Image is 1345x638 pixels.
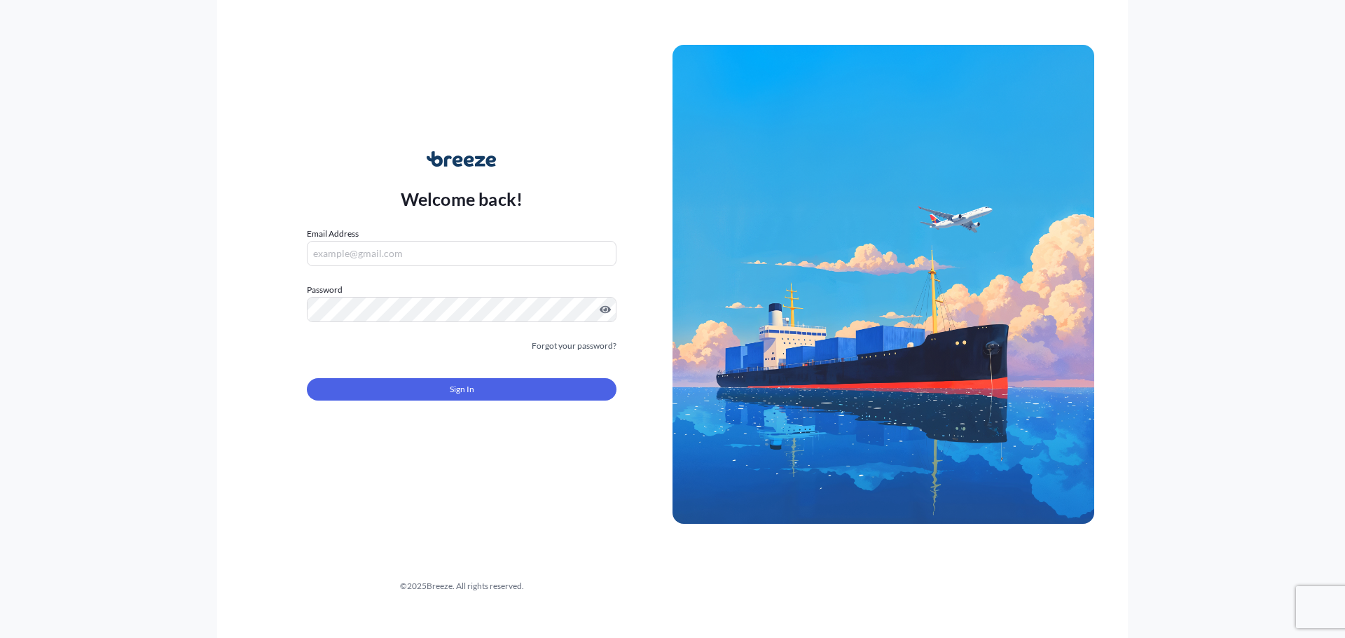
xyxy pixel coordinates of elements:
img: Ship illustration [672,45,1094,524]
label: Email Address [307,227,359,241]
span: Sign In [450,382,474,396]
button: Show password [600,304,611,315]
button: Sign In [307,378,616,401]
div: © 2025 Breeze. All rights reserved. [251,579,672,593]
label: Password [307,283,616,297]
p: Welcome back! [401,188,523,210]
a: Forgot your password? [532,339,616,353]
input: example@gmail.com [307,241,616,266]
